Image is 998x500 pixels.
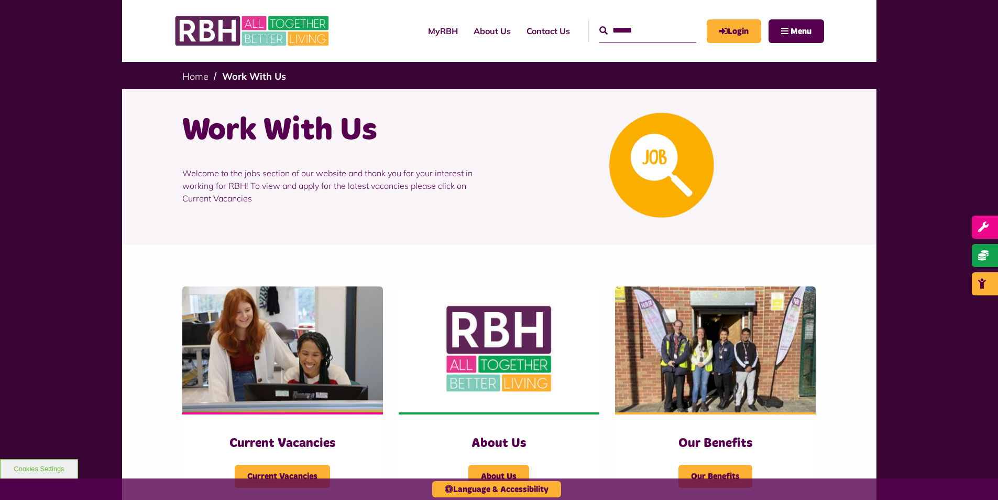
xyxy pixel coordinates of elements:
[420,17,466,45] a: MyRBH
[678,465,752,488] span: Our Benefits
[222,70,286,82] a: Work With Us
[174,10,332,51] img: RBH
[420,435,578,452] h3: About Us
[769,19,824,43] button: Navigation
[951,453,998,500] iframe: Netcall Web Assistant for live chat
[203,435,362,452] h3: Current Vacancies
[707,19,761,43] a: MyRBH
[636,435,795,452] h3: Our Benefits
[432,481,561,497] button: Language & Accessibility
[609,113,714,218] img: Looking For A Job
[791,27,811,36] span: Menu
[468,465,529,488] span: About Us
[519,17,578,45] a: Contact Us
[182,110,491,151] h1: Work With Us
[615,286,816,412] img: Dropinfreehold2
[466,17,519,45] a: About Us
[182,151,491,220] p: Welcome to the jobs section of our website and thank you for your interest in working for RBH! To...
[182,70,209,82] a: Home
[182,286,383,412] img: IMG 1470
[235,465,330,488] span: Current Vacancies
[399,286,599,412] img: RBH Logo Social Media 480X360 (1)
